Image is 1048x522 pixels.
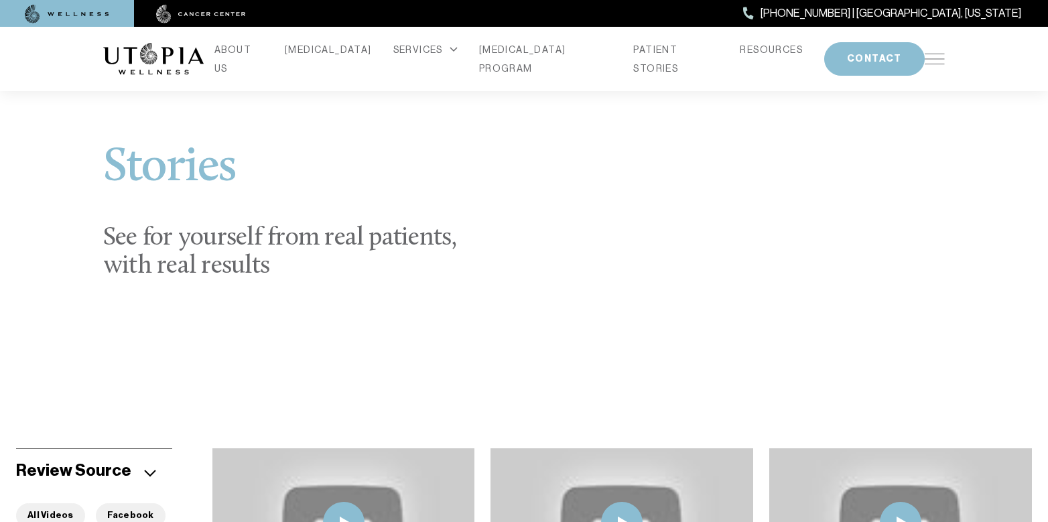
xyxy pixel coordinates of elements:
div: SERVICES [393,40,458,59]
a: PATIENT STORIES [633,40,718,78]
h5: Review Source [16,460,131,482]
a: ABOUT US [214,40,263,78]
img: logo [103,43,204,75]
a: [PHONE_NUMBER] | [GEOGRAPHIC_DATA], [US_STATE] [743,5,1021,22]
img: icon-hamburger [925,54,945,64]
a: RESOURCES [740,40,803,59]
h2: See for yourself from real patients, with real results [103,224,472,281]
button: CONTACT [824,42,925,76]
img: cancer center [156,5,246,23]
a: [MEDICAL_DATA] [285,40,372,59]
a: [MEDICAL_DATA] PROGRAM [479,40,612,78]
h1: Stories [103,144,472,208]
img: wellness [25,5,109,23]
span: [PHONE_NUMBER] | [GEOGRAPHIC_DATA], [US_STATE] [761,5,1021,22]
img: icon [144,470,156,477]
